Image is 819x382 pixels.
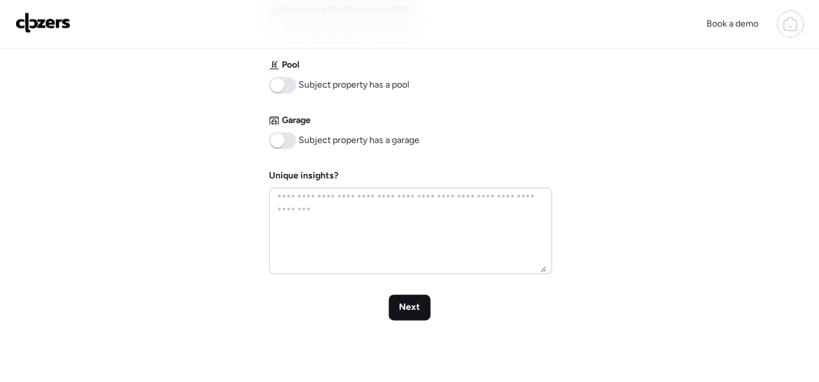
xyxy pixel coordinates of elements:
[269,170,338,181] label: Unique insights?
[282,59,299,72] span: Pool
[399,301,420,314] span: Next
[706,18,759,29] span: Book a demo
[299,134,419,147] span: Subject property has a garage
[299,79,409,91] span: Subject property has a pool
[15,12,71,33] img: Logo
[282,114,311,127] span: Garage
